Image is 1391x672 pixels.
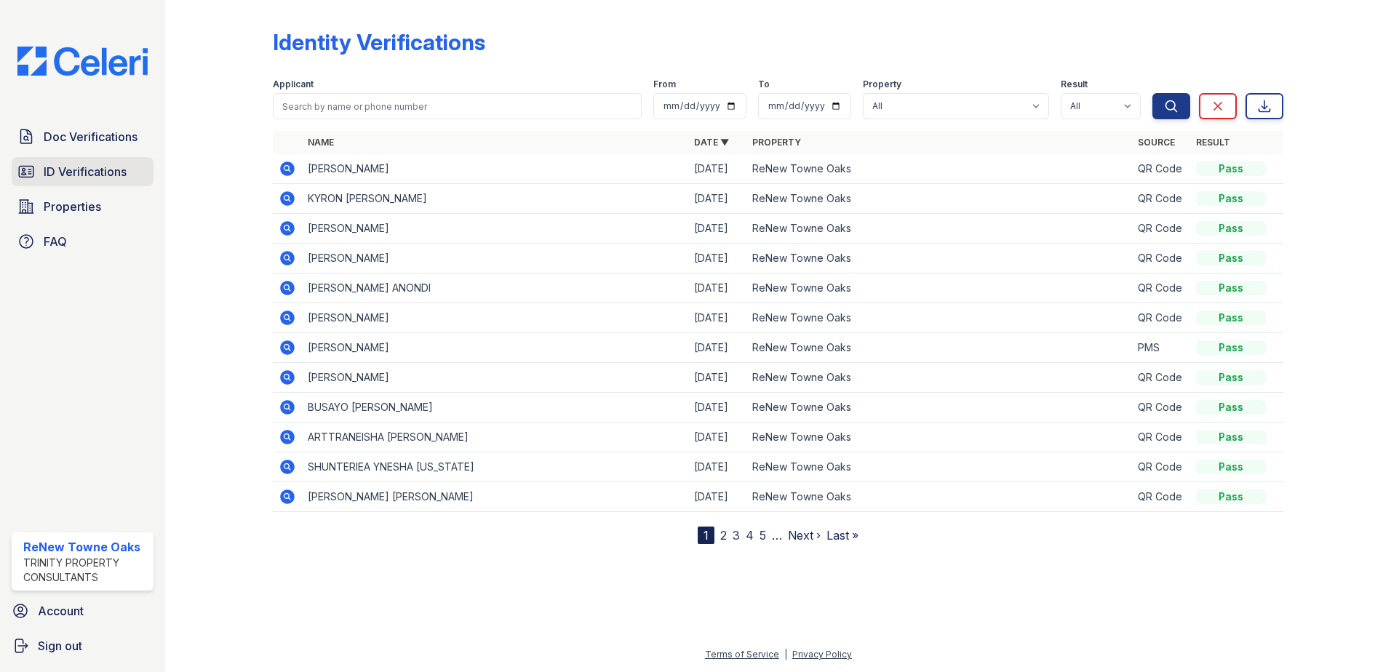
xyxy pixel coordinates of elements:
a: Source [1138,137,1175,148]
td: BUSAYO [PERSON_NAME] [302,393,688,423]
td: ARTTRANEISHA [PERSON_NAME] [302,423,688,452]
div: Pass [1196,281,1266,295]
td: QR Code [1132,184,1190,214]
td: [DATE] [688,154,746,184]
a: Doc Verifications [12,122,154,151]
td: QR Code [1132,303,1190,333]
td: [PERSON_NAME] ANONDI [302,273,688,303]
a: Next › [788,528,821,543]
div: Pass [1196,370,1266,385]
div: Pass [1196,400,1266,415]
div: Pass [1196,489,1266,504]
td: ReNew Towne Oaks [746,273,1133,303]
a: FAQ [12,227,154,256]
td: [DATE] [688,393,746,423]
a: Sign out [6,631,159,660]
div: Pass [1196,340,1266,355]
td: ReNew Towne Oaks [746,184,1133,214]
div: 1 [698,527,714,544]
span: ID Verifications [44,163,127,180]
td: ReNew Towne Oaks [746,482,1133,512]
td: ReNew Towne Oaks [746,333,1133,363]
a: Property [752,137,801,148]
td: [PERSON_NAME] [302,333,688,363]
div: Trinity Property Consultants [23,556,148,585]
td: [DATE] [688,452,746,482]
span: Account [38,602,84,620]
input: Search by name or phone number [273,93,642,119]
div: Identity Verifications [273,29,485,55]
div: Pass [1196,251,1266,265]
label: Applicant [273,79,314,90]
td: ReNew Towne Oaks [746,423,1133,452]
label: Result [1061,79,1088,90]
label: From [653,79,676,90]
a: Date ▼ [694,137,729,148]
a: Account [6,596,159,625]
a: 4 [746,528,754,543]
label: To [758,79,770,90]
td: ReNew Towne Oaks [746,244,1133,273]
a: Properties [12,192,154,221]
span: Sign out [38,637,82,655]
td: ReNew Towne Oaks [746,303,1133,333]
td: ReNew Towne Oaks [746,214,1133,244]
div: Pass [1196,161,1266,176]
a: 3 [733,528,740,543]
td: QR Code [1132,154,1190,184]
td: [DATE] [688,423,746,452]
td: [DATE] [688,303,746,333]
span: Doc Verifications [44,128,137,145]
a: Privacy Policy [792,649,852,660]
label: Property [863,79,901,90]
span: FAQ [44,233,67,250]
td: QR Code [1132,482,1190,512]
td: QR Code [1132,393,1190,423]
div: ReNew Towne Oaks [23,538,148,556]
td: [PERSON_NAME] [302,244,688,273]
td: PMS [1132,333,1190,363]
td: ReNew Towne Oaks [746,363,1133,393]
td: ReNew Towne Oaks [746,452,1133,482]
td: ReNew Towne Oaks [746,154,1133,184]
div: Pass [1196,191,1266,206]
td: [DATE] [688,363,746,393]
td: QR Code [1132,452,1190,482]
div: Pass [1196,311,1266,325]
span: … [772,527,782,544]
a: Name [308,137,334,148]
a: Terms of Service [705,649,779,660]
div: Pass [1196,221,1266,236]
a: 5 [760,528,766,543]
img: CE_Logo_Blue-a8612792a0a2168367f1c8372b55b34899dd931a85d93a1a3d3e32e68fde9ad4.png [6,47,159,76]
td: [DATE] [688,214,746,244]
td: [DATE] [688,482,746,512]
td: [PERSON_NAME] [302,214,688,244]
div: Pass [1196,430,1266,444]
td: QR Code [1132,363,1190,393]
span: Properties [44,198,101,215]
td: QR Code [1132,244,1190,273]
a: Last » [826,528,858,543]
a: ID Verifications [12,157,154,186]
a: 2 [720,528,727,543]
td: [DATE] [688,184,746,214]
div: Pass [1196,460,1266,474]
td: [DATE] [688,333,746,363]
div: | [784,649,787,660]
td: QR Code [1132,214,1190,244]
td: [DATE] [688,273,746,303]
a: Result [1196,137,1230,148]
td: [PERSON_NAME] [302,303,688,333]
td: [DATE] [688,244,746,273]
td: SHUNTERIEA YNESHA [US_STATE] [302,452,688,482]
td: [PERSON_NAME] [302,363,688,393]
td: QR Code [1132,273,1190,303]
td: [PERSON_NAME] [PERSON_NAME] [302,482,688,512]
td: ReNew Towne Oaks [746,393,1133,423]
td: QR Code [1132,423,1190,452]
td: KYRON [PERSON_NAME] [302,184,688,214]
td: [PERSON_NAME] [302,154,688,184]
